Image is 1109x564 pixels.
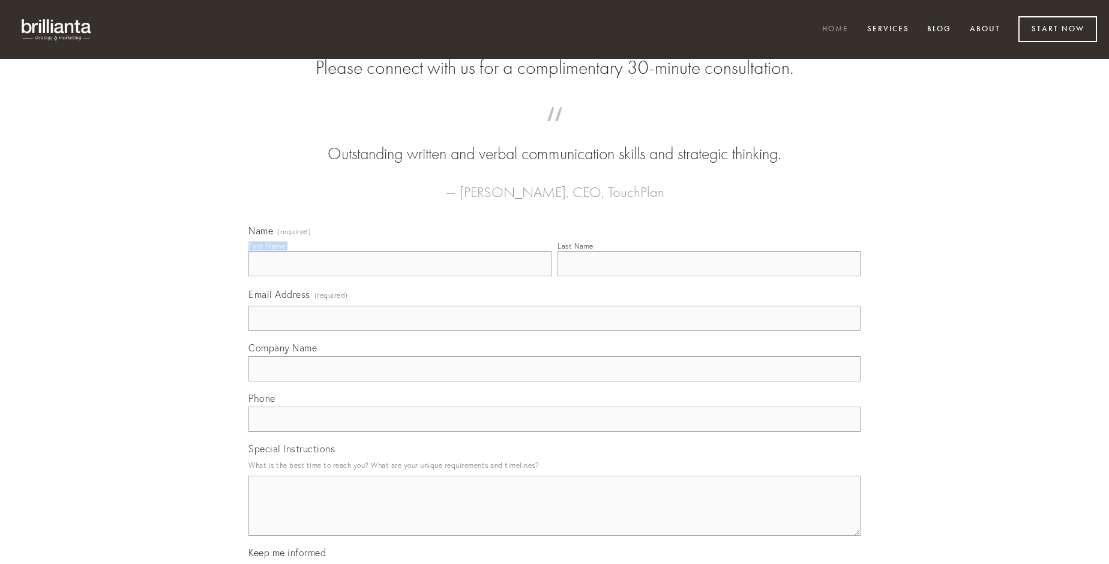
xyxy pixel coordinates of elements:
[277,228,311,235] span: (required)
[919,20,959,40] a: Blog
[248,342,317,354] span: Company Name
[248,457,861,473] p: What is the best time to reach you? What are your unique requirements and timelines?
[1018,16,1097,42] a: Start Now
[12,12,102,47] img: brillianta - research, strategy, marketing
[248,443,335,455] span: Special Instructions
[248,241,285,250] div: First Name
[268,119,841,166] blockquote: Outstanding written and verbal communication skills and strategic thinking.
[248,288,310,300] span: Email Address
[814,20,856,40] a: Home
[248,547,326,559] span: Keep me informed
[268,119,841,142] span: “
[248,225,273,237] span: Name
[558,241,594,250] div: Last Name
[314,287,348,303] span: (required)
[962,20,1008,40] a: About
[859,20,917,40] a: Services
[268,166,841,204] figcaption: — [PERSON_NAME], CEO, TouchPlan
[248,392,275,404] span: Phone
[248,56,861,79] h2: Please connect with us for a complimentary 30-minute consultation.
